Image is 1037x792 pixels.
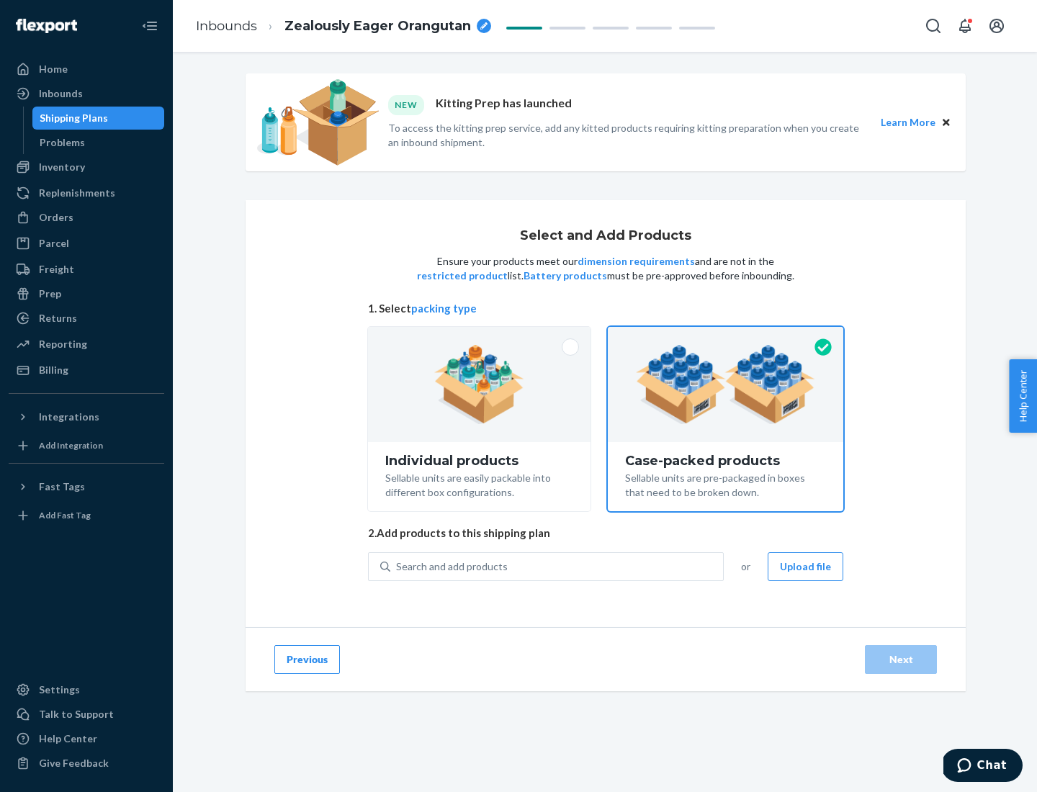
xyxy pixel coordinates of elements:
a: Settings [9,678,164,701]
p: Kitting Prep has launched [436,95,572,114]
p: To access the kitting prep service, add any kitted products requiring kitting preparation when yo... [388,121,868,150]
div: NEW [388,95,424,114]
div: Search and add products [396,559,508,574]
div: Problems [40,135,85,150]
button: Previous [274,645,340,674]
button: Open notifications [951,12,979,40]
div: Returns [39,311,77,325]
div: Talk to Support [39,707,114,721]
button: Give Feedback [9,752,164,775]
a: Problems [32,131,165,154]
span: Zealously Eager Orangutan [284,17,471,36]
a: Add Integration [9,434,164,457]
div: Give Feedback [39,756,109,770]
div: Reporting [39,337,87,351]
span: 2. Add products to this shipping plan [368,526,843,541]
a: Reporting [9,333,164,356]
div: Freight [39,262,74,276]
div: Individual products [385,454,573,468]
a: Prep [9,282,164,305]
div: Parcel [39,236,69,251]
a: Add Fast Tag [9,504,164,527]
div: Add Integration [39,439,103,451]
div: Help Center [39,732,97,746]
button: Help Center [1009,359,1037,433]
button: packing type [411,301,477,316]
div: Settings [39,683,80,697]
div: Sellable units are easily packable into different box configurations. [385,468,573,500]
span: 1. Select [368,301,843,316]
button: Talk to Support [9,703,164,726]
img: case-pack.59cecea509d18c883b923b81aeac6d0b.png [636,345,815,424]
div: Inbounds [39,86,83,101]
a: Shipping Plans [32,107,165,130]
button: Close Navigation [135,12,164,40]
img: Flexport logo [16,19,77,33]
div: Next [877,652,925,667]
a: Orders [9,206,164,229]
button: dimension requirements [578,254,695,269]
h1: Select and Add Products [520,229,691,243]
img: individual-pack.facf35554cb0f1810c75b2bd6df2d64e.png [434,345,524,424]
button: Upload file [768,552,843,581]
button: Fast Tags [9,475,164,498]
div: Integrations [39,410,99,424]
div: Orders [39,210,73,225]
button: Battery products [524,269,607,283]
span: or [741,559,750,574]
a: Parcel [9,232,164,255]
a: Replenishments [9,181,164,204]
ol: breadcrumbs [184,5,503,48]
a: Inbounds [196,18,257,34]
a: Home [9,58,164,81]
p: Ensure your products meet our and are not in the list. must be pre-approved before inbounding. [416,254,796,283]
div: Billing [39,363,68,377]
div: Replenishments [39,186,115,200]
a: Returns [9,307,164,330]
button: Integrations [9,405,164,428]
div: Fast Tags [39,480,85,494]
button: Open account menu [982,12,1011,40]
div: Inventory [39,160,85,174]
button: Next [865,645,937,674]
div: Case-packed products [625,454,826,468]
a: Freight [9,258,164,281]
button: Learn More [881,114,935,130]
a: Billing [9,359,164,382]
button: Close [938,114,954,130]
div: Sellable units are pre-packaged in boxes that need to be broken down. [625,468,826,500]
div: Add Fast Tag [39,509,91,521]
div: Prep [39,287,61,301]
a: Inventory [9,156,164,179]
a: Help Center [9,727,164,750]
iframe: Opens a widget where you can chat to one of our agents [943,749,1023,785]
button: Open Search Box [919,12,948,40]
div: Home [39,62,68,76]
button: restricted product [417,269,508,283]
a: Inbounds [9,82,164,105]
div: Shipping Plans [40,111,108,125]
